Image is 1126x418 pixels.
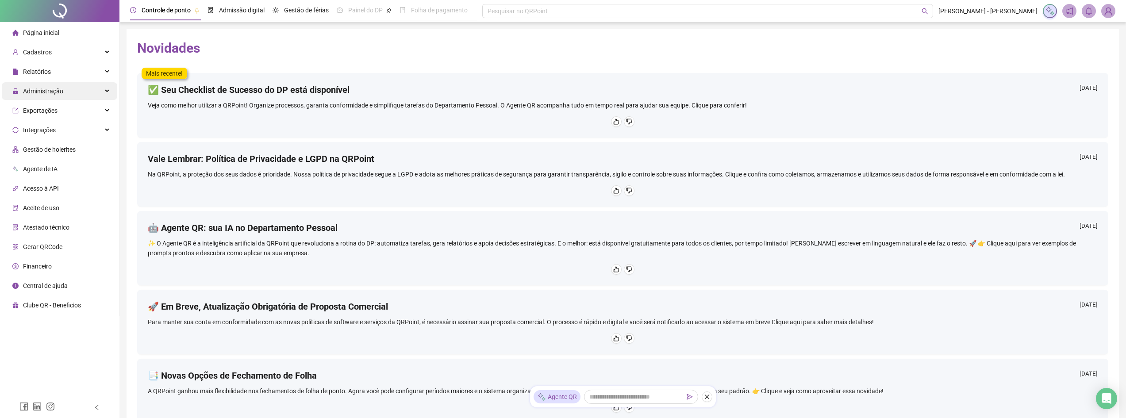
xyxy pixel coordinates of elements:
[1080,300,1098,311] div: [DATE]
[148,153,374,165] h4: Vale Lembrar: Política de Privacidade e LGPD na QRPoint
[1065,7,1073,15] span: notification
[148,369,317,382] h4: 📑 Novas Opções de Fechamento de Folha
[23,282,68,289] span: Central de ajuda
[23,224,69,231] span: Atestado técnico
[613,404,619,410] span: like
[23,146,76,153] span: Gestão de holerites
[537,392,546,402] img: sparkle-icon.fc2bf0ac1784a2077858766a79e2daf3.svg
[148,222,338,234] h4: 🤖 Agente QR: sua IA no Departamento Pessoal
[46,402,55,411] span: instagram
[337,7,343,13] span: dashboard
[142,7,191,14] span: Controle de ponto
[23,302,81,309] span: Clube QR - Beneficios
[1085,7,1093,15] span: bell
[148,169,1098,179] div: Na QRPoint, a proteção dos seus dados é prioridade. Nossa política de privacidade segue a LGPD e ...
[1080,222,1098,233] div: [DATE]
[400,7,406,13] span: book
[12,185,19,192] span: api
[922,8,928,15] span: search
[19,402,28,411] span: facebook
[1045,6,1055,16] img: sparkle-icon.fc2bf0ac1784a2077858766a79e2daf3.svg
[23,263,52,270] span: Financeiro
[194,8,200,13] span: pushpin
[613,335,619,341] span: like
[23,204,59,211] span: Aceite de uso
[148,300,388,313] h4: 🚀 Em Breve, Atualização Obrigatória de Proposta Comercial
[1080,369,1098,380] div: [DATE]
[12,127,19,133] span: sync
[208,7,214,13] span: file-done
[1096,388,1117,409] div: Open Intercom Messenger
[613,188,619,194] span: like
[626,188,632,194] span: dislike
[148,100,1098,110] div: Veja como melhor utilizar a QRPoint! Organize processos, garanta conformidade e simplifique taref...
[284,7,329,14] span: Gestão de férias
[411,7,468,14] span: Folha de pagamento
[148,386,1098,396] div: A QRPoint ganhou mais flexibilidade nos fechamentos de folha de ponto. Agora você pode configurar...
[938,6,1038,16] span: [PERSON_NAME] - [PERSON_NAME]
[626,404,632,410] span: dislike
[534,390,580,403] div: Agente QR
[148,317,1098,327] div: Para manter sua conta em conformidade com as novas políticas de software e serviços da QRPoint, é...
[148,238,1098,258] div: ✨ O Agente QR é a inteligência artificial da QRPoint que revoluciona a rotina do DP: automatiza t...
[626,335,632,341] span: dislike
[148,84,350,96] h4: ✅ Seu Checklist de Sucesso do DP está disponível
[12,302,19,308] span: gift
[613,119,619,125] span: like
[386,8,392,13] span: pushpin
[219,7,265,14] span: Admissão digital
[1080,153,1098,164] div: [DATE]
[12,283,19,289] span: info-circle
[142,68,187,79] label: Mais recente!
[130,7,136,13] span: clock-circle
[23,165,58,173] span: Agente de IA
[704,394,710,400] span: close
[1080,84,1098,95] div: [DATE]
[23,29,59,36] span: Página inicial
[23,127,56,134] span: Integrações
[33,402,42,411] span: linkedin
[23,88,63,95] span: Administração
[12,263,19,269] span: dollar
[12,69,19,75] span: file
[12,107,19,114] span: export
[626,119,632,125] span: dislike
[687,394,693,400] span: send
[273,7,279,13] span: sun
[12,49,19,55] span: user-add
[12,224,19,230] span: solution
[137,40,1108,57] h2: Novidades
[23,49,52,56] span: Cadastros
[348,7,383,14] span: Painel do DP
[12,146,19,153] span: apartment
[626,266,632,272] span: dislike
[23,107,58,114] span: Exportações
[23,243,62,250] span: Gerar QRCode
[12,88,19,94] span: lock
[12,205,19,211] span: audit
[23,68,51,75] span: Relatórios
[94,404,100,410] span: left
[12,244,19,250] span: qrcode
[23,185,59,192] span: Acesso à API
[12,30,19,36] span: home
[613,266,619,272] span: like
[1102,4,1115,18] img: 20904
